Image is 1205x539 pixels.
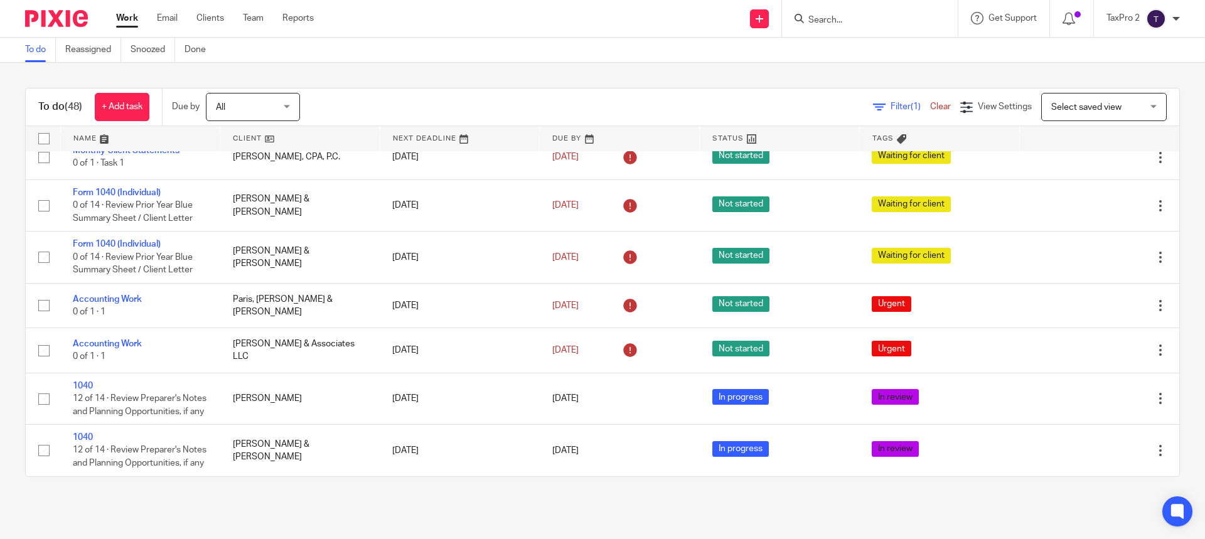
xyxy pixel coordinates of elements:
td: [PERSON_NAME] & Associates LLC [220,328,380,373]
span: (1) [911,102,921,111]
span: [DATE] [552,301,579,310]
a: Done [185,38,215,62]
span: View Settings [978,102,1032,111]
span: 0 of 14 · Review Prior Year Blue Summary Sheet / Client Letter [73,253,193,275]
td: [DATE] [380,232,540,283]
a: Form 1040 (Individual) [73,188,161,197]
td: [PERSON_NAME], CPA, P.C. [220,135,380,179]
span: Waiting for client [872,148,951,164]
span: In progress [712,441,769,457]
a: To do [25,38,56,62]
span: 0 of 1 · 1 [73,307,105,316]
p: TaxPro 2 [1106,12,1140,24]
a: 1040 [73,433,93,442]
p: Due by [172,100,200,113]
span: [DATE] [552,201,579,210]
a: Team [243,12,264,24]
a: Email [157,12,178,24]
span: Not started [712,341,769,356]
td: [PERSON_NAME] & [PERSON_NAME] [220,232,380,283]
td: [DATE] [380,283,540,328]
span: [DATE] [552,152,579,161]
span: Get Support [988,14,1037,23]
span: All [216,103,225,112]
span: [DATE] [552,253,579,262]
span: Tags [872,135,894,142]
span: Urgent [872,341,911,356]
span: [DATE] [552,346,579,355]
a: + Add task [95,93,149,121]
span: 0 of 1 · Task 1 [73,159,124,168]
a: Accounting Work [73,339,142,348]
span: (48) [65,102,82,112]
span: Filter [891,102,930,111]
a: Snoozed [131,38,175,62]
a: 1040 [73,382,93,390]
span: Urgent [872,296,911,312]
span: [DATE] [552,394,579,403]
a: Reports [282,12,314,24]
span: Waiting for client [872,248,951,264]
a: Form 1040 (Individual) [73,240,161,248]
td: [DATE] [380,179,540,231]
td: [PERSON_NAME] [220,373,380,424]
td: [PERSON_NAME] & [PERSON_NAME] [220,425,380,476]
span: In progress [712,389,769,405]
td: [PERSON_NAME] & [PERSON_NAME] [220,179,380,231]
span: Not started [712,248,769,264]
td: [DATE] [380,135,540,179]
span: 12 of 14 · Review Preparer's Notes and Planning Opportunities, if any [73,446,206,468]
td: [DATE] [380,328,540,373]
input: Search [807,15,920,26]
span: 0 of 14 · Review Prior Year Blue Summary Sheet / Client Letter [73,201,193,223]
a: Accounting Work [73,295,142,304]
img: svg%3E [1146,9,1166,29]
span: Select saved view [1051,103,1122,112]
td: [DATE] [380,373,540,424]
img: Pixie [25,10,88,27]
a: Reassigned [65,38,121,62]
span: Not started [712,196,769,212]
td: [DATE] [380,425,540,476]
a: Clear [930,102,951,111]
td: Paris, [PERSON_NAME] & [PERSON_NAME] [220,283,380,328]
span: Not started [712,296,769,312]
span: 0 of 1 · 1 [73,353,105,361]
span: In review [872,441,919,457]
span: Not started [712,148,769,164]
h1: To do [38,100,82,114]
span: Waiting for client [872,196,951,212]
span: In review [872,389,919,405]
span: [DATE] [552,446,579,455]
a: Work [116,12,138,24]
a: Clients [196,12,224,24]
span: 12 of 14 · Review Preparer's Notes and Planning Opportunities, if any [73,394,206,416]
